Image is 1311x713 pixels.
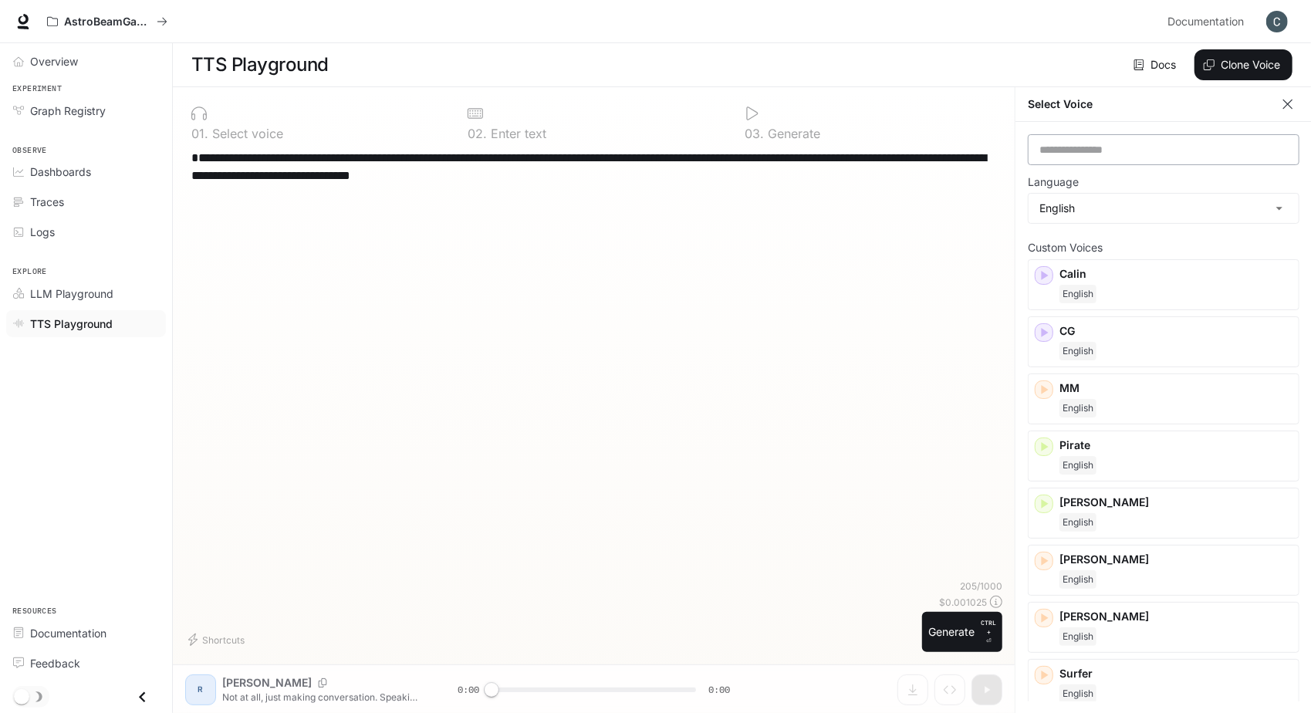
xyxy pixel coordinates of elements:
[468,127,487,140] p: 0 2 .
[981,618,996,637] p: CTRL +
[1130,49,1182,80] a: Docs
[6,650,166,677] a: Feedback
[40,6,174,37] button: All workspaces
[1167,12,1244,32] span: Documentation
[1059,380,1292,396] p: MM
[30,164,91,180] span: Dashboards
[14,688,29,705] span: Dark mode toggle
[1059,513,1096,532] span: English
[30,53,78,69] span: Overview
[1194,49,1292,80] button: Clone Voice
[64,15,150,29] p: AstroBeamGame
[1059,684,1096,703] span: English
[125,681,160,713] button: Close drawer
[1059,570,1096,589] span: English
[1266,11,1288,32] img: User avatar
[1059,266,1292,282] p: Calin
[30,286,113,302] span: LLM Playground
[1028,242,1299,253] p: Custom Voices
[745,127,764,140] p: 0 3 .
[922,612,1002,652] button: GenerateCTRL +⏎
[1059,342,1096,360] span: English
[1161,6,1255,37] a: Documentation
[6,280,166,307] a: LLM Playground
[6,188,166,215] a: Traces
[191,49,329,80] h1: TTS Playground
[1028,177,1079,188] p: Language
[208,127,283,140] p: Select voice
[764,127,820,140] p: Generate
[6,97,166,124] a: Graph Registry
[30,316,113,332] span: TTS Playground
[6,48,166,75] a: Overview
[1059,495,1292,510] p: [PERSON_NAME]
[1059,552,1292,567] p: [PERSON_NAME]
[1059,285,1096,303] span: English
[6,218,166,245] a: Logs
[1059,666,1292,681] p: Surfer
[1262,6,1292,37] button: User avatar
[30,103,106,119] span: Graph Registry
[30,655,80,671] span: Feedback
[981,618,996,646] p: ⏎
[185,627,251,652] button: Shortcuts
[1059,456,1096,475] span: English
[30,224,55,240] span: Logs
[1059,627,1096,646] span: English
[487,127,546,140] p: Enter text
[30,194,64,210] span: Traces
[1059,399,1096,417] span: English
[6,310,166,337] a: TTS Playground
[6,158,166,185] a: Dashboards
[1059,438,1292,453] p: Pirate
[939,596,987,609] p: $ 0.001025
[6,620,166,647] a: Documentation
[1059,323,1292,339] p: CG
[191,127,208,140] p: 0 1 .
[30,625,106,641] span: Documentation
[1059,609,1292,624] p: [PERSON_NAME]
[1029,194,1299,223] div: English
[960,580,1002,593] p: 205 / 1000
